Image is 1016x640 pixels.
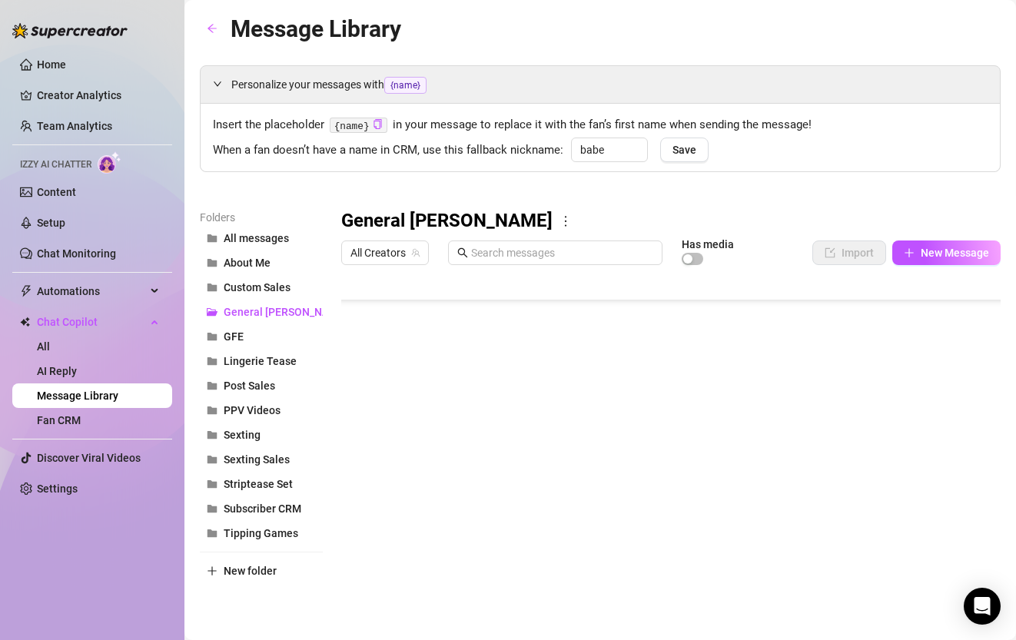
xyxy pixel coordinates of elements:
button: Post Sales [200,373,323,398]
span: thunderbolt [20,285,32,297]
span: folder-open [207,307,217,317]
span: Save [672,144,696,156]
span: Post Sales [224,380,275,392]
img: AI Chatter [98,151,121,174]
span: Striptease Set [224,478,293,490]
span: folder [207,479,217,489]
span: folder [207,233,217,244]
span: New folder [224,565,277,577]
span: PPV Videos [224,404,281,416]
span: When a fan doesn’t have a name in CRM, use this fallback nickname: [213,141,563,160]
span: About Me [224,257,271,269]
button: Import [812,240,886,265]
article: Has media [682,240,734,249]
span: expanded [213,79,222,88]
span: folder [207,356,217,366]
button: Sexting Sales [200,447,323,472]
span: General [PERSON_NAME] [224,306,347,318]
span: All Creators [350,241,420,264]
article: Folders [200,209,323,226]
button: Tipping Games [200,521,323,545]
button: New Message [892,240,1001,265]
article: Message Library [231,11,401,47]
a: AI Reply [37,365,77,377]
span: Subscriber CRM [224,502,301,515]
span: folder [207,405,217,416]
span: folder [207,454,217,465]
input: Search messages [471,244,653,261]
a: Team Analytics [37,120,112,132]
button: PPV Videos [200,398,323,423]
span: Insert the placeholder in your message to replace it with the fan’s first name when sending the m... [213,116,988,134]
button: New folder [200,559,323,583]
a: Fan CRM [37,414,81,426]
button: Custom Sales [200,275,323,300]
span: folder [207,429,217,440]
span: Tipping Games [224,527,298,539]
span: {name} [384,77,427,94]
button: Lingerie Tease [200,349,323,373]
span: New Message [921,247,989,259]
button: All messages [200,226,323,250]
button: Striptease Set [200,472,323,496]
span: Lingerie Tease [224,355,297,367]
span: search [457,247,468,258]
div: Open Intercom Messenger [964,588,1001,625]
span: Automations [37,279,146,303]
span: Izzy AI Chatter [20,158,91,172]
span: team [411,248,420,257]
button: GFE [200,324,323,349]
img: logo-BBDzfeDw.svg [12,23,128,38]
span: plus [904,247,915,258]
span: GFE [224,330,244,343]
span: Sexting [224,429,261,441]
a: Setup [37,217,65,229]
span: folder [207,380,217,391]
button: Save [660,138,709,162]
span: Custom Sales [224,281,291,293]
button: General [PERSON_NAME] [200,300,323,324]
span: folder [207,503,217,514]
a: All [37,340,50,353]
span: folder [207,331,217,342]
span: Personalize your messages with [231,76,988,94]
a: Discover Viral Videos [37,452,141,464]
span: Chat Copilot [37,310,146,334]
a: Home [37,58,66,71]
img: Chat Copilot [20,317,30,327]
a: Settings [37,482,78,495]
button: Click to Copy [373,119,383,131]
div: Personalize your messages with{name} [201,66,1000,103]
a: Content [37,186,76,198]
span: Sexting Sales [224,453,290,466]
span: All messages [224,232,289,244]
a: Chat Monitoring [37,247,116,260]
span: plus [207,565,217,576]
code: {name} [330,118,387,134]
span: folder [207,282,217,293]
a: Message Library [37,390,118,402]
span: copy [373,119,383,129]
a: Creator Analytics [37,83,160,108]
button: Sexting [200,423,323,447]
button: About Me [200,250,323,275]
span: arrow-left [207,23,217,34]
button: Subscriber CRM [200,496,323,521]
h3: General [PERSON_NAME] [341,209,553,234]
span: more [559,214,573,228]
span: folder [207,257,217,268]
span: folder [207,528,217,539]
